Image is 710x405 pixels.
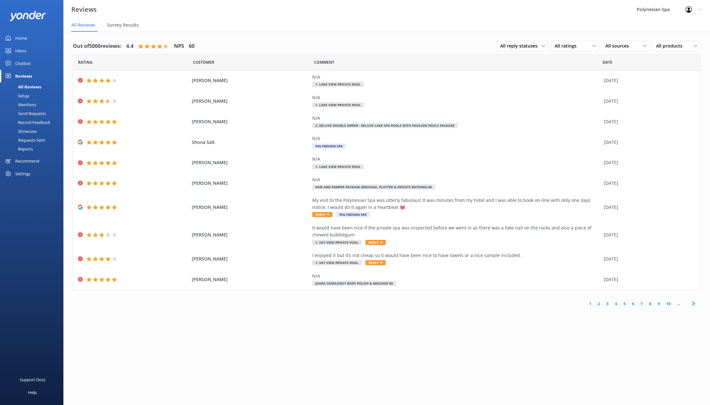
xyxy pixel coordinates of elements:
[4,100,36,109] div: Mentions
[10,11,46,21] img: yonder-white-logo.png
[4,118,63,127] a: Record Feedback
[674,301,683,307] span: ...
[174,42,184,50] h4: NPS
[604,204,692,211] div: [DATE]
[312,144,346,149] span: Polynesian Spa
[126,42,133,50] h4: 4.4
[28,386,37,399] div: Help
[604,118,692,125] div: [DATE]
[192,159,309,166] span: [PERSON_NAME]
[312,123,458,128] span: 2. Deluxe Double Dipper - Deluxe Lake Spa Pools with Pavilion Pools Package
[20,373,45,386] div: Support Docs
[555,42,580,49] span: All ratings
[4,82,41,91] div: All Reviews
[312,164,364,169] span: 1. Lake View Private Pool
[4,127,63,136] a: Showcase
[71,4,97,15] h3: Reviews
[312,102,364,107] span: 1. Lake View Private Pool
[365,240,386,245] span: Reply
[646,301,655,307] a: 8
[312,94,601,101] div: N/A
[500,42,541,49] span: All reply statuses
[312,115,601,122] div: N/A
[192,139,309,146] span: Shona Salt
[71,22,95,28] span: All Reviews
[312,240,362,245] span: 1. Sky View Private Pool
[656,42,686,49] span: All products
[4,91,63,100] a: Setup
[312,74,601,80] div: N/A
[604,77,692,84] div: [DATE]
[4,118,50,127] div: Record Feedback
[604,139,692,146] div: [DATE]
[4,145,63,153] a: Reports
[604,180,692,187] div: [DATE]
[189,42,195,50] h4: 60
[4,109,46,118] div: Send Requests
[192,255,309,262] span: [PERSON_NAME]
[312,212,332,217] span: Reply
[192,118,309,125] span: [PERSON_NAME]
[365,260,386,265] span: Reply
[312,156,601,163] div: N/A
[586,301,595,307] a: 1
[192,98,309,105] span: [PERSON_NAME]
[193,59,214,65] span: Date
[655,301,663,307] a: 9
[192,276,309,283] span: [PERSON_NAME]
[603,301,612,307] a: 3
[604,159,692,166] div: [DATE]
[15,44,26,57] div: Inbox
[312,135,601,142] div: N/A
[4,100,63,109] a: Mentions
[604,276,692,283] div: [DATE]
[4,109,63,118] a: Send Requests
[15,32,27,44] div: Home
[4,82,63,91] a: All Reviews
[629,301,637,307] a: 6
[4,136,63,145] a: Requests Sent
[4,127,37,136] div: Showcase
[192,77,309,84] span: [PERSON_NAME]
[314,59,334,65] span: Question
[312,184,435,190] span: Pair and Pamper Package (Massage, Platter & Private Bathing) 60
[637,301,646,307] a: 7
[612,301,620,307] a: 4
[605,42,633,49] span: All sources
[4,145,33,153] div: Reports
[663,301,674,307] a: 10
[107,22,139,28] span: Survey Results
[15,155,39,167] div: Recommend
[78,59,93,65] span: Date
[312,176,601,183] div: N/A
[15,70,32,82] div: Reviews
[4,91,29,100] div: Setup
[604,231,692,238] div: [DATE]
[312,273,601,280] div: N/A
[312,252,601,259] div: I enjoyed it but it’s not cheap so it would have been nice to have towels or a nice sample included.
[15,167,30,180] div: Settings
[15,57,31,70] div: Chatbot
[4,136,45,145] div: Requests Sent
[603,59,612,65] span: Date
[312,224,601,239] div: It would have been nice if the private spa was inspected before we went in as there was a fake na...
[192,204,309,211] span: [PERSON_NAME]
[604,98,692,105] div: [DATE]
[312,197,601,211] div: My visit to the Polynesian Spa was utterly fabulous! It was minutes from my hotel and I was able ...
[192,180,309,187] span: [PERSON_NAME]
[312,281,396,286] span: Juara Candlenut Body Polish & Massage 60
[336,212,370,217] span: Polynesian Spa
[312,260,362,265] span: 1. Sky View Private Pool
[73,42,121,50] h4: Out of 5000 reviews:
[192,231,309,238] span: [PERSON_NAME]
[604,255,692,262] div: [DATE]
[595,301,603,307] a: 2
[312,82,364,87] span: 1. Lake View Private Pool
[620,301,629,307] a: 5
